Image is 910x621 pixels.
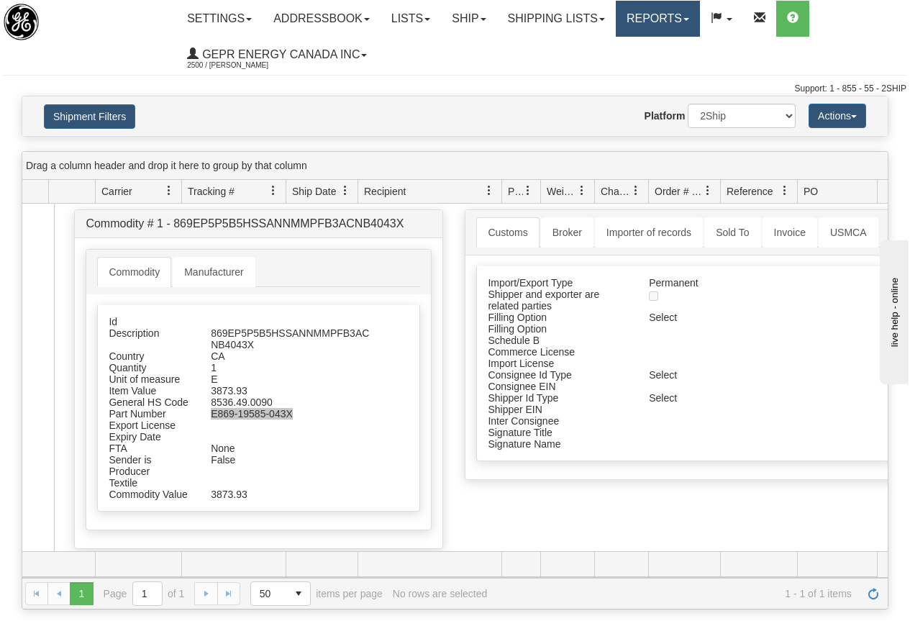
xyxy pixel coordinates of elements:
a: Tracking # filter column settings [261,178,286,203]
div: Shipper Id Type [477,392,638,404]
div: Textile [98,477,200,489]
span: Packages [508,184,523,199]
div: Import/Export Type [477,277,638,289]
a: Ship [441,1,496,37]
span: Page of 1 [104,581,185,606]
a: Refresh [862,582,885,605]
span: Page sizes drop down [250,581,311,606]
a: Packages filter column settings [516,178,540,203]
th: Press ctrl + space to group [797,180,893,204]
label: Platform [645,109,686,123]
a: USMCA [819,217,878,248]
span: Page 1 [70,582,93,605]
span: 1 - 1 of 1 items [497,588,852,599]
a: Customs [476,217,539,248]
div: Quantity [98,362,200,373]
div: E869-19585-043X [200,408,383,420]
span: 50 [260,586,278,601]
a: Charge filter column settings [624,178,648,203]
div: Consignee Id Type [477,369,638,381]
a: Commodity # 1 - 869EP5P5B5HSSANNMMPFB3ACNB4043X [86,217,404,230]
div: Sender is Producer [98,454,200,477]
a: Broker [541,217,593,248]
div: 869EP5P5B5HSSANNMMPFB3ACNB4043X [200,327,383,350]
a: Lists [381,1,441,37]
div: No rows are selected [393,588,488,599]
div: Select [638,312,834,323]
span: 2500 / [PERSON_NAME] [187,58,295,73]
a: Settings [176,1,263,37]
th: Press ctrl + space to group [358,180,501,204]
th: Press ctrl + space to group [501,180,540,204]
a: Weight filter column settings [570,178,594,203]
th: Press ctrl + space to group [95,180,181,204]
div: grid grouping header [22,152,888,180]
div: 3873.93 [200,385,383,396]
div: Description [98,327,200,339]
span: Reference [727,184,773,199]
div: Support: 1 - 855 - 55 - 2SHIP [4,83,906,95]
div: False [200,454,383,466]
th: Press ctrl + space to group [48,180,95,204]
div: Commodity Value [98,489,200,500]
a: Invoice [763,217,817,248]
div: Item Value [98,385,200,396]
a: Commodity [97,257,171,287]
div: Expiry Date [98,431,200,443]
div: CA [200,350,383,362]
th: Press ctrl + space to group [648,180,720,204]
div: 3873.93 [200,489,383,500]
div: Consignee EIN [477,381,638,392]
div: Export License [98,420,200,431]
div: Commerce License [477,346,638,358]
span: Charge [601,184,631,199]
div: Part Number [98,408,200,420]
div: live help - online [11,12,133,23]
a: Ship Date filter column settings [333,178,358,203]
th: Press ctrl + space to group [181,180,286,204]
div: Unit of measure [98,373,200,385]
span: select [287,582,310,605]
a: Reference filter column settings [773,178,797,203]
button: Shipment Filters [44,104,135,129]
div: Select [638,392,834,404]
a: GEPR Energy Canada Inc 2500 / [PERSON_NAME] [176,37,378,73]
img: logo2500.jpg [4,4,39,40]
div: Permanent [638,277,834,289]
div: General HS Code [98,396,200,408]
span: Ship Date [292,184,336,199]
a: Manufacturer [173,257,255,287]
iframe: chat widget [877,237,909,384]
div: Id [98,316,200,327]
th: Press ctrl + space to group [594,180,648,204]
div: Inter Consignee [477,415,638,427]
div: Signature Title [477,427,638,438]
a: Importer of records [595,217,703,248]
input: Page 1 [133,582,162,605]
span: Tracking # [188,184,235,199]
th: Press ctrl + space to group [720,180,797,204]
div: Select [638,369,834,381]
span: Weight [547,184,577,199]
a: Addressbook [263,1,381,37]
span: Order # / Ship Request # [655,184,703,199]
a: Carrier filter column settings [157,178,181,203]
a: Shipping lists [497,1,616,37]
a: Order # / Ship Request # filter column settings [696,178,720,203]
span: GEPR Energy Canada Inc [199,48,360,60]
span: Carrier [101,184,132,199]
div: Shipper EIN [477,404,638,415]
span: PO [804,184,818,199]
div: 8536.49.0090 [200,396,383,408]
div: Shipper and exporter are related parties [477,289,638,312]
div: Import License [477,358,638,369]
th: Press ctrl + space to group [286,180,358,204]
span: items per page [250,581,383,606]
div: E [200,373,383,385]
div: Filling Option [477,312,638,323]
span: Recipient [364,184,406,199]
div: Country [98,350,200,362]
div: None [200,443,383,454]
div: FTA [98,443,200,454]
a: Reports [616,1,700,37]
